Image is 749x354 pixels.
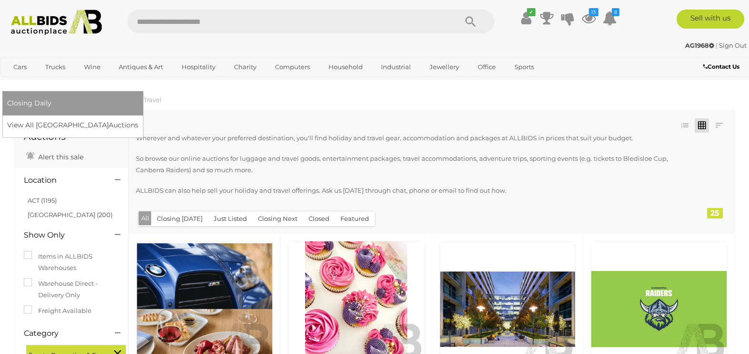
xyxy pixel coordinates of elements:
label: Warehouse Direct - Delivery Only [24,278,119,301]
a: Household [322,59,369,75]
a: ACT (1195) [28,197,57,204]
i: 8 [612,8,619,16]
h1: Travel & Holiday Auctions [24,121,119,142]
a: Contact Us [703,62,742,72]
a: Sell with us [677,10,744,29]
a: Computers [269,59,316,75]
a: Industrial [375,59,417,75]
span: Alert this sale [36,153,83,161]
a: 8 [603,10,617,27]
a: AG1968 [685,42,716,49]
p: ALLBIDS can also help sell your holiday and travel offerings. Ask us [DATE] through chat, phone o... [136,185,671,196]
a: ✔ [519,10,533,27]
button: Featured [335,211,375,226]
div: 25 [707,208,723,219]
button: Closing [DATE] [151,211,208,226]
a: Alert this sale [24,149,86,163]
h4: Show Only [24,231,101,239]
i: ✔ [527,8,535,16]
h4: Location [24,176,101,185]
button: Closed [303,211,335,226]
a: Antiques & Art [113,59,169,75]
a: Hospitality [175,59,222,75]
a: [GEOGRAPHIC_DATA] (200) [28,211,113,219]
a: [GEOGRAPHIC_DATA] [7,75,87,91]
label: Freight Available [24,305,92,316]
img: Allbids.com.au [6,10,107,35]
a: 13 [582,10,596,27]
strong: AG1968 [685,42,714,49]
p: Wherever and whatever your preferred destination, you'll find holiday and travel gear, accommodat... [136,133,671,144]
span: | [716,42,718,49]
i: 13 [589,8,598,16]
b: Contact Us [703,63,739,70]
button: All [139,211,152,225]
a: Sports [508,59,540,75]
button: Just Listed [208,211,253,226]
a: Trucks [39,59,72,75]
a: Charity [228,59,263,75]
a: Jewellery [423,59,465,75]
button: Search [447,10,494,33]
p: So browse our online auctions for luggage and travel goods, entertainment packages, travel accomm... [136,153,671,176]
button: Closing Next [252,211,303,226]
a: Wine [78,59,107,75]
a: Office [472,59,502,75]
label: Items in ALLBIDS Warehouses [24,251,119,273]
a: Sign Out [719,42,747,49]
a: Cars [7,59,33,75]
h4: Category [24,329,101,338]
